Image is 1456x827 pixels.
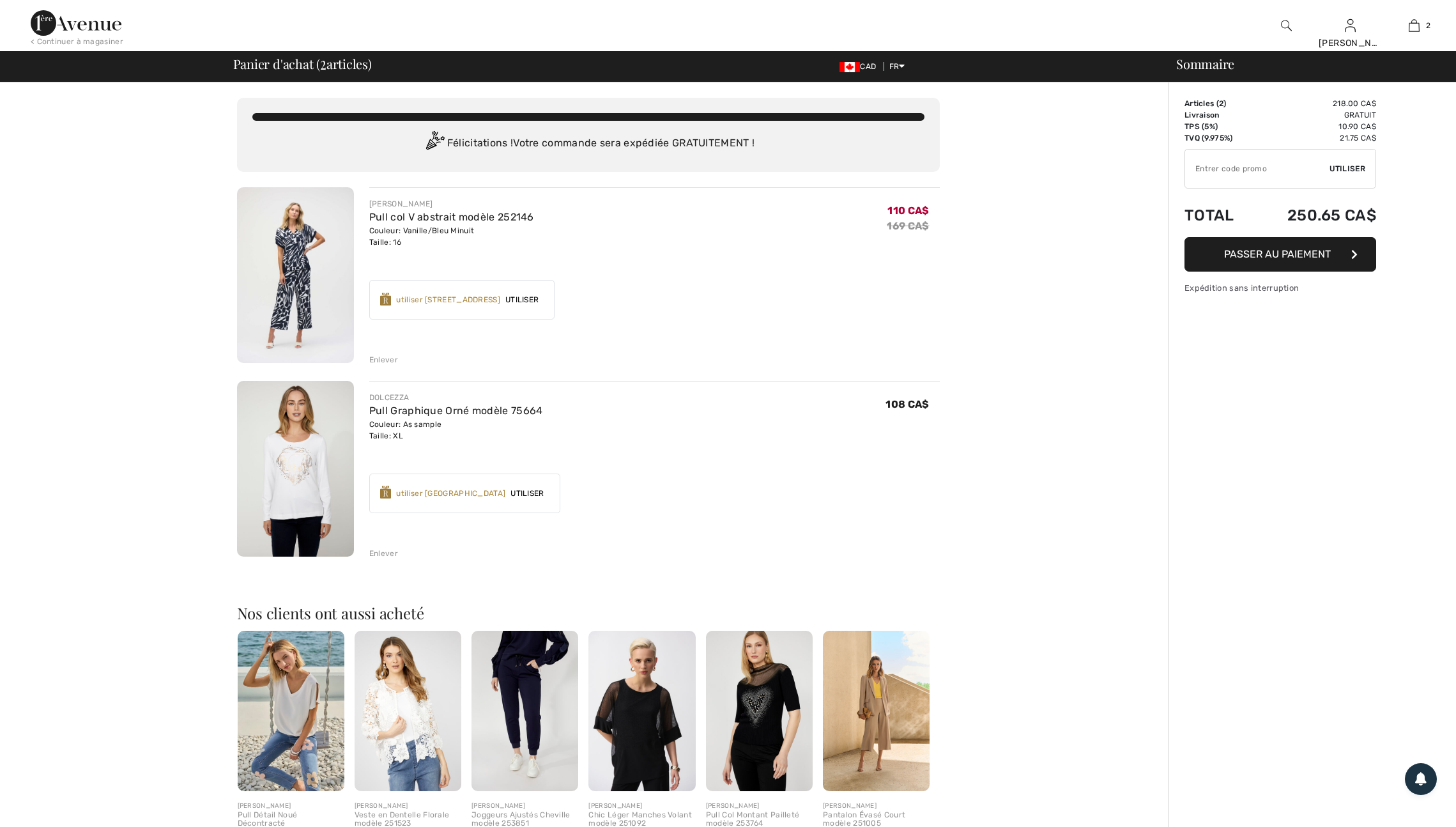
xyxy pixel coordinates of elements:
[887,220,929,232] s: 169 CA$
[885,398,929,410] span: 108 CA$
[1253,98,1376,109] td: 218.00 CA$
[1253,194,1376,237] td: 250.65 CA$
[1185,150,1330,188] input: Code promo
[355,801,461,811] div: [PERSON_NAME]
[369,419,543,442] div: Couleur: As sample Taille: XL
[839,62,881,71] span: CAD
[1224,248,1331,260] span: Passer au paiement
[31,10,121,36] img: 1ère Avenue
[1184,109,1253,121] td: Livraison
[369,211,534,223] a: Pull col V abstrait modèle 252146
[369,392,543,403] div: DOLCEZZA
[1383,18,1445,33] a: 2
[1253,109,1376,121] td: Gratuit
[505,488,549,499] span: Utiliser
[369,548,398,559] div: Enlever
[1184,132,1253,144] td: TVQ (9.975%)
[471,801,578,811] div: [PERSON_NAME]
[1219,99,1223,108] span: 2
[380,486,392,499] img: Reward-Logo.svg
[396,488,505,499] div: utiliser [GEOGRAPHIC_DATA]
[588,631,695,791] img: Chic Léger Manches Volant modèle 251092
[500,294,544,305] span: Utiliser
[1281,18,1292,33] img: recherche
[31,36,123,47] div: < Continuer à magasiner
[1345,18,1356,33] img: Mes infos
[369,405,543,417] a: Pull Graphique Orné modèle 75664
[369,198,534,210] div: [PERSON_NAME]
[380,293,392,305] img: Reward-Logo.svg
[1253,121,1376,132] td: 10.90 CA$
[1409,18,1420,33] img: Mon panier
[320,54,326,71] span: 2
[1184,121,1253,132] td: TPS (5%)
[252,131,924,157] div: Félicitations ! Votre commande sera expédiée GRATUITEMENT !
[237,381,354,557] img: Pull Graphique Orné modèle 75664
[369,354,398,366] div: Enlever
[238,801,344,811] div: [PERSON_NAME]
[1330,163,1365,174] span: Utiliser
[396,294,500,305] div: utiliser [STREET_ADDRESS]
[887,205,929,217] span: 110 CA$
[588,801,695,811] div: [PERSON_NAME]
[471,631,578,791] img: Joggeurs Ajustés Cheville modèle 253851
[237,187,354,363] img: Pull col V abstrait modèle 252146
[1345,19,1356,31] a: Se connecter
[706,801,813,811] div: [PERSON_NAME]
[1184,98,1253,109] td: Articles ( )
[1319,36,1381,50] div: [PERSON_NAME]
[823,801,930,811] div: [PERSON_NAME]
[369,225,534,248] div: Couleur: Vanille/Bleu Minuit Taille: 16
[1184,282,1376,294] div: Expédition sans interruption
[238,631,344,791] img: Pull Détail Noué Décontracté modèle 251225u
[1253,132,1376,144] td: 21.75 CA$
[1426,20,1430,31] span: 2
[1184,194,1253,237] td: Total
[839,62,860,72] img: Canadian Dollar
[823,631,930,791] img: Pantalon Évasé Court modèle 251005
[237,605,940,621] h2: Nos clients ont aussi acheté
[706,631,813,791] img: Pull Col Montant Pailleté modèle 253764
[233,58,372,70] span: Panier d'achat ( articles)
[889,62,905,71] span: FR
[355,631,461,791] img: Veste en Dentelle Florale modèle 251523
[1184,237,1376,272] button: Passer au paiement
[1161,58,1448,70] div: Sommaire
[422,131,447,157] img: Congratulation2.svg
